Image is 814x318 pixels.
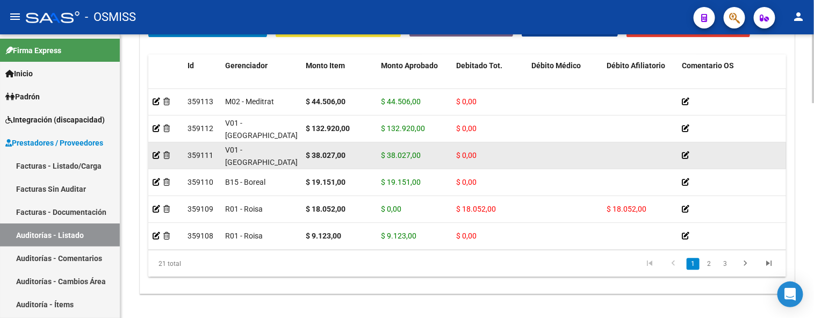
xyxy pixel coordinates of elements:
span: Inicio [5,68,33,79]
mat-icon: menu [9,10,21,23]
span: 359109 [188,205,213,213]
span: $ 9.123,00 [381,232,416,240]
datatable-header-cell: Debitado Tot. [452,54,527,102]
span: Padrón [5,91,40,103]
a: 2 [703,258,716,270]
span: 359112 [188,124,213,133]
span: $ 0,00 [456,232,477,240]
span: V01 - [GEOGRAPHIC_DATA] [225,146,298,167]
datatable-header-cell: Débito Médico [527,54,602,102]
span: $ 19.151,00 [381,178,421,186]
span: R01 - Roisa [225,205,263,213]
span: $ 38.027,00 [381,151,421,160]
datatable-header-cell: Comentario OS [678,54,785,102]
span: Gerenciador [225,61,268,70]
a: 1 [687,258,700,270]
li: page 2 [701,255,717,273]
span: - OSMISS [85,5,136,29]
strong: $ 44.506,00 [306,97,345,106]
span: $ 0,00 [456,178,477,186]
span: $ 0,00 [456,124,477,133]
span: Firma Express [5,45,61,56]
span: B15 - Boreal [225,178,265,186]
span: Comentario OS [682,61,734,70]
span: Debitado Tot. [456,61,502,70]
strong: $ 9.123,00 [306,232,341,240]
mat-icon: person [793,10,805,23]
strong: $ 19.151,00 [306,178,345,186]
datatable-header-cell: Id [183,54,221,102]
strong: $ 18.052,00 [306,205,345,213]
a: go to first page [639,258,660,270]
a: go to next page [735,258,755,270]
span: Monto Aprobado [381,61,438,70]
span: 359108 [188,232,213,240]
span: M02 - Meditrat [225,97,274,106]
span: Monto Item [306,61,345,70]
a: go to previous page [663,258,683,270]
span: $ 0,00 [456,97,477,106]
span: R01 - Roisa [225,232,263,240]
li: page 1 [685,255,701,273]
span: 359111 [188,151,213,160]
span: Débito Afiliatorio [607,61,665,70]
span: Id [188,61,194,70]
datatable-header-cell: Débito Afiliatorio [602,54,678,102]
span: 359110 [188,178,213,186]
span: $ 44.506,00 [381,97,421,106]
span: V01 - [GEOGRAPHIC_DATA] [225,119,298,140]
span: 359113 [188,97,213,106]
span: $ 0,00 [381,205,401,213]
strong: $ 132.920,00 [306,124,350,133]
span: $ 18.052,00 [456,205,496,213]
a: go to last page [759,258,779,270]
strong: $ 38.027,00 [306,151,345,160]
span: $ 132.920,00 [381,124,425,133]
li: page 3 [717,255,733,273]
datatable-header-cell: Monto Aprobado [377,54,452,102]
datatable-header-cell: Gerenciador [221,54,301,102]
span: Integración (discapacidad) [5,114,105,126]
datatable-header-cell: Monto Item [301,54,377,102]
div: Open Intercom Messenger [777,281,803,307]
span: $ 18.052,00 [607,205,646,213]
span: Débito Médico [531,61,581,70]
div: 21 total [148,250,274,277]
span: Prestadores / Proveedores [5,137,103,149]
a: 3 [719,258,732,270]
span: $ 0,00 [456,151,477,160]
